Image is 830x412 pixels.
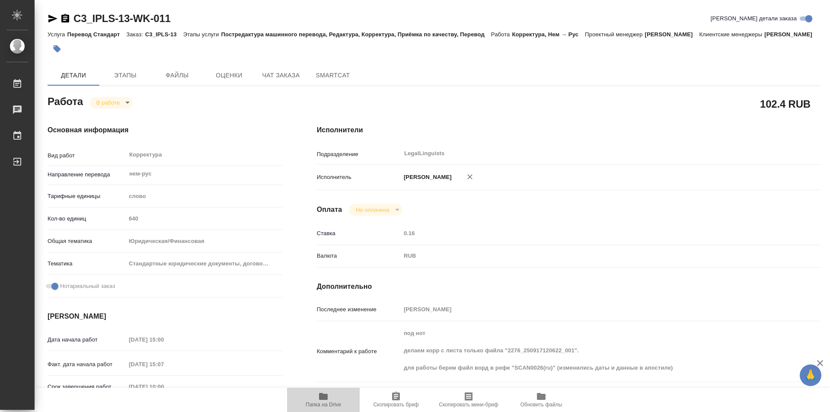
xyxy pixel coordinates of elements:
span: 🙏 [803,366,818,384]
h4: Исполнители [317,125,820,135]
button: Не оплачена [353,206,392,214]
input: Пустое поле [401,303,779,316]
p: Заказ: [126,31,145,38]
div: Стандартные юридические документы, договоры, уставы [126,256,282,271]
p: Тарифные единицы [48,192,126,201]
p: Проектный менеджер [585,31,645,38]
span: Нотариальный заказ [60,282,115,291]
div: Юридическая/Финансовая [126,234,282,249]
button: Скопировать ссылку [60,13,70,24]
p: Перевод Стандарт [67,31,126,38]
button: 🙏 [800,364,821,386]
span: Этапы [105,70,146,81]
p: Срок завершения работ [48,383,126,391]
textarea: под нот делаем корр с листа только файла "2276_250917120622_001". для работы берем файл ворд в ре... [401,326,779,375]
span: Файлы [156,70,198,81]
p: Тематика [48,259,126,268]
h4: Основная информация [48,125,282,135]
a: C3_IPLS-13-WK-011 [73,13,171,24]
span: SmartCat [312,70,354,81]
div: В работе [349,204,402,216]
input: Пустое поле [126,380,201,393]
div: RUB [401,249,779,263]
div: В работе [89,97,133,109]
button: Обновить файлы [505,388,578,412]
input: Пустое поле [126,212,282,225]
h2: 102.4 RUB [760,96,811,111]
button: Папка на Drive [287,388,360,412]
button: Скопировать ссылку для ЯМессенджера [48,13,58,24]
p: Комментарий к работе [317,347,401,356]
p: [PERSON_NAME] [764,31,819,38]
input: Пустое поле [401,227,779,240]
button: Удалить исполнителя [460,167,479,186]
p: Корректура, Нем → Рус [512,31,585,38]
p: Направление перевода [48,170,126,179]
div: слово [126,189,282,204]
p: Дата начала работ [48,335,126,344]
p: Последнее изменение [317,305,401,314]
p: [PERSON_NAME] [645,31,699,38]
p: Постредактура машинного перевода, Редактура, Корректура, Приёмка по качеству, Перевод [221,31,491,38]
span: Папка на Drive [306,402,341,408]
span: Обновить файлы [520,402,562,408]
span: Скопировать бриф [373,402,418,408]
span: Скопировать мини-бриф [439,402,498,408]
input: Пустое поле [126,333,201,346]
textarea: /Clients/IPLS/Orders/C3_IPLS-13/Corrected/C3_IPLS-13-WK-011 [401,387,779,402]
h2: Работа [48,93,83,109]
p: Исполнитель [317,173,401,182]
p: Этапы услуги [183,31,221,38]
p: [PERSON_NAME] [401,173,452,182]
span: Детали [53,70,94,81]
span: [PERSON_NAME] детали заказа [711,14,797,23]
span: Оценки [208,70,250,81]
button: Скопировать бриф [360,388,432,412]
button: В работе [94,99,122,106]
p: Вид работ [48,151,126,160]
h4: Оплата [317,204,342,215]
p: Подразделение [317,150,401,159]
p: C3_IPLS-13 [145,31,183,38]
h4: [PERSON_NAME] [48,311,282,322]
h4: Дополнительно [317,281,820,292]
p: Ставка [317,229,401,238]
p: Работа [491,31,512,38]
p: Общая тематика [48,237,126,246]
p: Факт. дата начала работ [48,360,126,369]
p: Клиентские менеджеры [699,31,764,38]
p: Услуга [48,31,67,38]
button: Добавить тэг [48,39,67,58]
p: Валюта [317,252,401,260]
button: Скопировать мини-бриф [432,388,505,412]
input: Пустое поле [126,358,201,370]
p: Кол-во единиц [48,214,126,223]
span: Чат заказа [260,70,302,81]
